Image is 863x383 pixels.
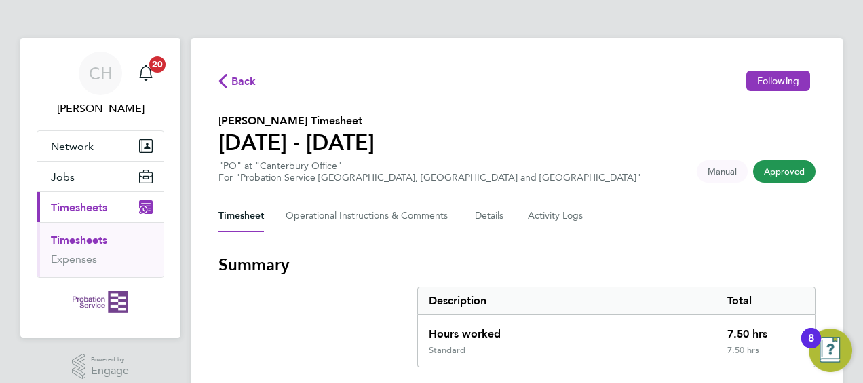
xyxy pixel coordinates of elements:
span: Following [757,75,799,87]
h2: [PERSON_NAME] Timesheet [218,113,375,129]
div: Standard [429,345,465,356]
div: For "Probation Service [GEOGRAPHIC_DATA], [GEOGRAPHIC_DATA] and [GEOGRAPHIC_DATA]" [218,172,641,183]
button: Activity Logs [528,200,585,232]
button: Network [37,131,164,161]
h1: [DATE] - [DATE] [218,129,375,156]
a: CH[PERSON_NAME] [37,52,164,117]
span: Craig Heskett [37,101,164,117]
span: Engage [91,365,129,377]
button: Back [218,72,256,89]
button: Timesheet [218,200,264,232]
span: Jobs [51,170,75,183]
button: Timesheets [37,192,164,222]
span: Powered by [91,354,129,365]
h3: Summary [218,254,816,276]
span: This timesheet has been approved. [753,160,816,183]
button: Open Resource Center, 8 new notifications [809,329,852,372]
img: probationservice-logo-retina.png [73,291,128,313]
div: Description [418,287,716,314]
button: Details [475,200,506,232]
div: Total [716,287,815,314]
span: Back [231,73,256,90]
a: Powered byEngage [72,354,130,380]
span: Network [51,140,94,153]
span: This timesheet was manually created. [697,160,748,183]
span: Timesheets [51,201,107,214]
a: Expenses [51,253,97,266]
nav: Main navigation [20,38,180,338]
div: Hours worked [418,315,716,345]
a: Timesheets [51,234,107,247]
span: CH [89,65,113,82]
span: 20 [149,56,166,73]
div: Summary [417,287,816,367]
div: 7.50 hrs [716,345,815,367]
div: "PO" at "Canterbury Office" [218,160,641,183]
a: 20 [132,52,159,95]
button: Jobs [37,162,164,191]
div: 7.50 hrs [716,315,815,345]
div: 8 [808,338,814,356]
button: Following [746,71,810,91]
div: Timesheets [37,222,164,277]
a: Go to home page [37,291,164,313]
button: Operational Instructions & Comments [286,200,453,232]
